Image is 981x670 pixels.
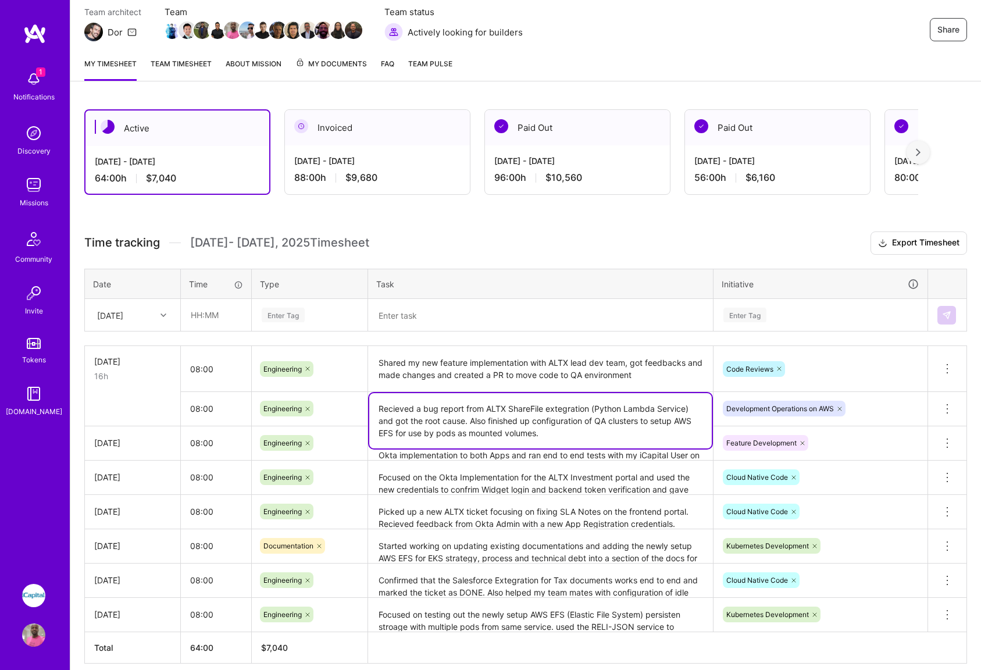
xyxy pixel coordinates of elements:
a: Team Member Avatar [346,20,361,40]
a: Team Member Avatar [195,20,210,40]
div: Enter Tag [723,306,766,324]
i: icon Mail [127,27,137,37]
div: [DATE] [94,355,171,368]
a: Team timesheet [151,58,212,81]
a: Team Member Avatar [270,20,286,40]
span: Time tracking [84,236,160,250]
input: HH:MM [181,354,251,384]
img: logo [23,23,47,44]
span: $10,560 [545,172,582,184]
th: Date [85,269,181,299]
img: Paid Out [494,119,508,133]
img: Team Member Avatar [209,22,226,39]
input: HH:MM [181,565,251,596]
div: Invoiced [285,110,470,145]
a: My Documents [295,58,367,81]
img: Team Member Avatar [163,22,181,39]
input: HH:MM [181,530,251,561]
img: Invoiced [294,119,308,133]
span: Engineering [263,404,302,413]
a: Team Member Avatar [240,20,255,40]
span: Code Reviews [726,365,773,373]
div: 96:00 h [494,172,661,184]
div: [DATE] [94,437,171,449]
span: Documentation [263,541,313,550]
img: Paid Out [694,119,708,133]
img: Team Member Avatar [224,22,241,39]
textarea: Shared my new feature implementation with ALTX lead dev team, got feedbacks and made changes and ... [369,347,712,391]
textarea: Recieved a bug report from ALTX ShareFile extegration (Python Lambda Service) and got the root ca... [369,393,712,448]
img: discovery [22,122,45,145]
th: Total [85,632,181,663]
img: iCapital: Building an Alternative Investment Marketplace [22,584,45,607]
span: Team status [384,6,523,18]
img: right [916,148,921,156]
span: Actively looking for builders [408,26,523,38]
input: HH:MM [181,496,251,527]
i: icon Chevron [160,312,166,318]
span: Development Operations on AWS [726,404,834,413]
img: Team Member Avatar [299,22,317,39]
th: Type [252,269,368,299]
div: [DATE] [94,574,171,586]
a: Team Pulse [408,58,452,81]
img: Team Architect [84,23,103,41]
span: My Documents [295,58,367,70]
div: Tokens [22,354,46,366]
a: Team Member Avatar [301,20,316,40]
span: Feature Development [726,439,797,447]
button: Share [930,18,967,41]
div: [DATE] - [DATE] [294,155,461,167]
img: Submit [942,311,951,320]
input: HH:MM [181,599,251,630]
a: Team Member Avatar [316,20,331,40]
img: Team Member Avatar [254,22,272,39]
div: Active [85,111,269,146]
span: Team [165,6,361,18]
img: Team Member Avatar [345,22,362,39]
img: bell [22,67,45,91]
span: $ 7,040 [261,643,288,653]
div: Invite [25,305,43,317]
img: Team Member Avatar [194,22,211,39]
textarea: Picked up a new ALTX ticket focusing on fixing SLA Notes on the frontend portal. Recieved feedbac... [369,496,712,528]
div: Notifications [13,91,55,103]
a: Team Member Avatar [225,20,240,40]
a: About Mission [226,58,281,81]
th: Task [368,269,714,299]
th: 64:00 [181,632,252,663]
div: [DATE] - [DATE] [95,155,260,167]
img: Team Member Avatar [179,22,196,39]
span: Team architect [84,6,141,18]
div: Initiative [722,277,919,291]
textarea: Focused on testing out the newly setup AWS EFS (Elastic File System) persisten stroage with multi... [369,599,712,631]
div: Missions [20,197,48,209]
input: HH:MM [181,393,251,424]
textarea: Started working on updating existing documentations and adding the newly setup AWS EFS for EKS st... [369,530,712,562]
a: Team Member Avatar [165,20,180,40]
input: HH:MM [181,300,251,330]
img: teamwork [22,173,45,197]
input: HH:MM [181,462,251,493]
textarea: Confirmed that the Salesforce Extegration for Tax documents works end to end and marked the ticke... [369,565,712,597]
a: User Avatar [19,623,48,647]
div: [DATE] - [DATE] [694,155,861,167]
img: guide book [22,382,45,405]
span: Engineering [263,610,302,619]
span: Cloud Native Code [726,507,788,516]
textarea: Focused on the Okta Implementation for the ALTX Investment portal and used the new credentials to... [369,462,712,494]
div: [DATE] [94,608,171,621]
span: Engineering [263,507,302,516]
span: $9,680 [345,172,377,184]
img: User Avatar [22,623,45,647]
span: $6,160 [745,172,775,184]
a: Team Member Avatar [331,20,346,40]
img: Paid Out [894,119,908,133]
img: Team Member Avatar [330,22,347,39]
div: Enter Tag [262,306,305,324]
img: Invite [22,281,45,305]
span: 1 [36,67,45,77]
div: [DOMAIN_NAME] [6,405,62,418]
img: Team Member Avatar [315,22,332,39]
div: [DATE] - [DATE] [494,155,661,167]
